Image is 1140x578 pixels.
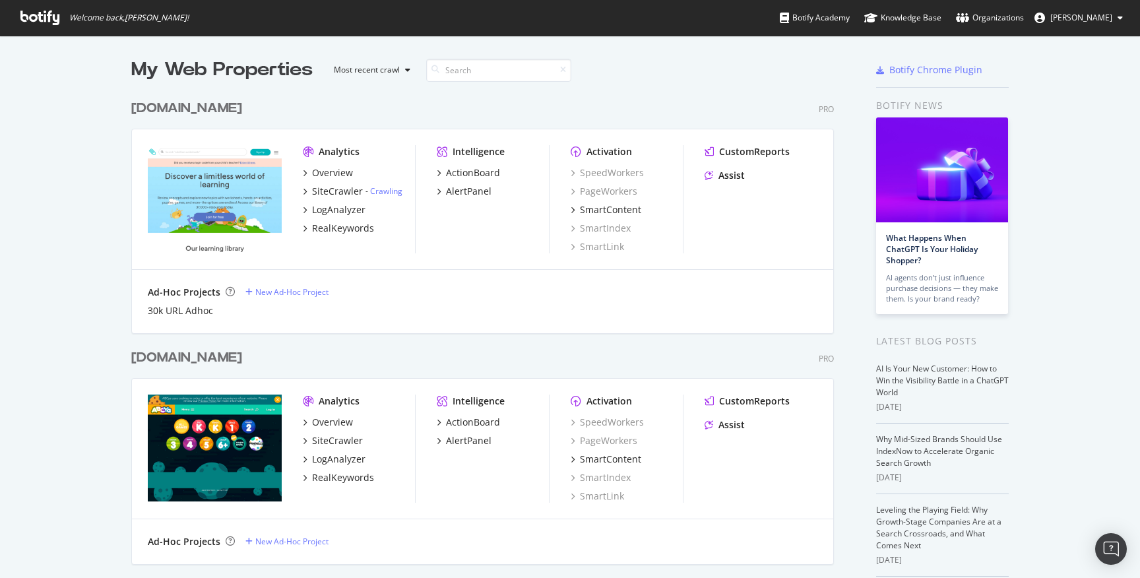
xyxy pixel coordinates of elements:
[586,145,632,158] div: Activation
[312,434,363,447] div: SiteCrawler
[69,13,189,23] span: Welcome back, [PERSON_NAME] !
[446,416,500,429] div: ActionBoard
[453,145,505,158] div: Intelligence
[1095,533,1127,565] div: Open Intercom Messenger
[437,416,500,429] a: ActionBoard
[876,363,1009,398] a: AI Is Your New Customer: How to Win the Visibility Battle in a ChatGPT World
[148,535,220,548] div: Ad-Hoc Projects
[303,166,353,179] a: Overview
[819,104,834,115] div: Pro
[319,145,360,158] div: Analytics
[571,471,631,484] a: SmartIndex
[780,11,850,24] div: Botify Academy
[312,453,365,466] div: LogAnalyzer
[571,240,624,253] a: SmartLink
[303,453,365,466] a: LogAnalyzer
[245,286,329,298] a: New Ad-Hoc Project
[718,418,745,432] div: Assist
[886,273,998,304] div: AI agents don’t just influence purchase decisions — they make them. Is your brand ready?
[819,353,834,364] div: Pro
[876,504,1001,551] a: Leveling the Playing Field: Why Growth-Stage Companies Are at a Search Crossroads, and What Comes...
[876,434,1002,468] a: Why Mid-Sized Brands Should Use IndexNow to Accelerate Organic Search Growth
[571,453,641,466] a: SmartContent
[131,57,313,83] div: My Web Properties
[446,434,491,447] div: AlertPanel
[437,185,491,198] a: AlertPanel
[131,99,242,118] div: [DOMAIN_NAME]
[312,203,365,216] div: LogAnalyzer
[148,304,213,317] a: 30k URL Adhoc
[255,286,329,298] div: New Ad-Hoc Project
[719,145,790,158] div: CustomReports
[303,222,374,235] a: RealKeywords
[131,348,242,368] div: [DOMAIN_NAME]
[303,434,363,447] a: SiteCrawler
[131,348,247,368] a: [DOMAIN_NAME]
[365,185,402,197] div: -
[705,395,790,408] a: CustomReports
[131,99,247,118] a: [DOMAIN_NAME]
[876,554,1009,566] div: [DATE]
[312,222,374,235] div: RealKeywords
[303,185,402,198] a: SiteCrawler- Crawling
[876,401,1009,413] div: [DATE]
[886,232,978,266] a: What Happens When ChatGPT Is Your Holiday Shopper?
[245,536,329,547] a: New Ad-Hoc Project
[705,145,790,158] a: CustomReports
[334,66,400,74] div: Most recent crawl
[303,203,365,216] a: LogAnalyzer
[148,395,282,501] img: abcya.com
[255,536,329,547] div: New Ad-Hoc Project
[705,418,745,432] a: Assist
[312,166,353,179] div: Overview
[370,185,402,197] a: Crawling
[426,59,571,82] input: Search
[864,11,941,24] div: Knowledge Base
[876,98,1009,113] div: Botify news
[580,203,641,216] div: SmartContent
[571,434,637,447] a: PageWorkers
[319,395,360,408] div: Analytics
[312,185,363,198] div: SiteCrawler
[303,416,353,429] a: Overview
[303,471,374,484] a: RealKeywords
[876,63,982,77] a: Botify Chrome Plugin
[437,166,500,179] a: ActionBoard
[323,59,416,80] button: Most recent crawl
[453,395,505,408] div: Intelligence
[956,11,1024,24] div: Organizations
[148,145,282,252] img: education.com
[148,286,220,299] div: Ad-Hoc Projects
[571,166,644,179] a: SpeedWorkers
[437,434,491,447] a: AlertPanel
[876,472,1009,484] div: [DATE]
[889,63,982,77] div: Botify Chrome Plugin
[446,166,500,179] div: ActionBoard
[580,453,641,466] div: SmartContent
[571,416,644,429] a: SpeedWorkers
[876,334,1009,348] div: Latest Blog Posts
[571,185,637,198] a: PageWorkers
[718,169,745,182] div: Assist
[1024,7,1133,28] button: [PERSON_NAME]
[571,490,624,503] a: SmartLink
[586,395,632,408] div: Activation
[446,185,491,198] div: AlertPanel
[876,117,1008,222] img: What Happens When ChatGPT Is Your Holiday Shopper?
[312,416,353,429] div: Overview
[312,471,374,484] div: RealKeywords
[719,395,790,408] div: CustomReports
[1050,12,1112,23] span: Jameson Carbary
[571,222,631,235] a: SmartIndex
[705,169,745,182] a: Assist
[571,203,641,216] a: SmartContent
